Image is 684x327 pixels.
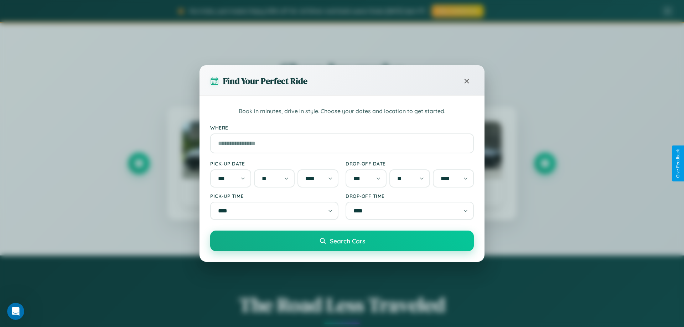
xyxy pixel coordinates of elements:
span: Search Cars [330,237,365,245]
label: Where [210,125,474,131]
label: Pick-up Date [210,160,338,167]
label: Pick-up Time [210,193,338,199]
p: Book in minutes, drive in style. Choose your dates and location to get started. [210,107,474,116]
label: Drop-off Time [346,193,474,199]
button: Search Cars [210,231,474,251]
h3: Find Your Perfect Ride [223,75,307,87]
label: Drop-off Date [346,160,474,167]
